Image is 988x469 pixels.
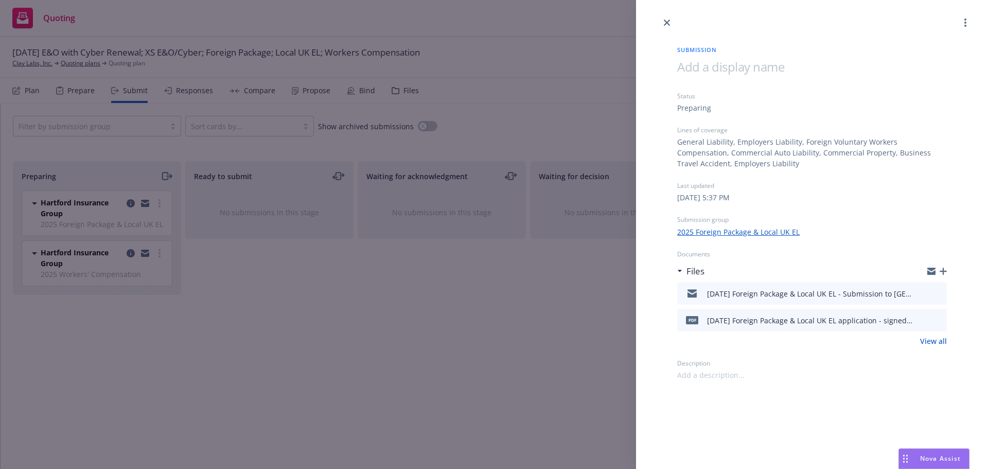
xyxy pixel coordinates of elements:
button: download file [917,287,925,300]
div: [DATE] 5:37 PM [677,192,730,203]
button: download file [917,314,925,326]
div: Drag to move [899,449,912,468]
button: preview file [933,314,943,326]
div: Status [677,92,947,100]
div: Lines of coverage [677,126,947,134]
h3: Files [686,265,704,278]
span: Submission [677,45,947,54]
button: Nova Assist [898,448,969,469]
div: Documents [677,250,947,258]
span: pdf [686,316,698,324]
span: Nova Assist [920,454,961,463]
a: View all [920,336,947,346]
button: preview file [933,287,943,300]
div: Preparing [677,102,711,113]
div: Files [677,265,704,278]
a: more [959,16,972,29]
div: Last updated [677,181,947,190]
div: General Liability, Employers Liability, Foreign Voluntary Workers Compensation, Commercial Auto L... [677,136,947,169]
div: Description [677,359,947,368]
div: Submission group [677,215,947,224]
div: [DATE] Foreign Package & Local UK EL - Submission to [GEOGRAPHIC_DATA]msg [707,288,913,299]
a: 2025 Foreign Package & Local UK EL [677,227,800,237]
a: close [661,16,673,29]
div: [DATE] Foreign Package & Local UK EL application - signed.pdf [707,315,913,326]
